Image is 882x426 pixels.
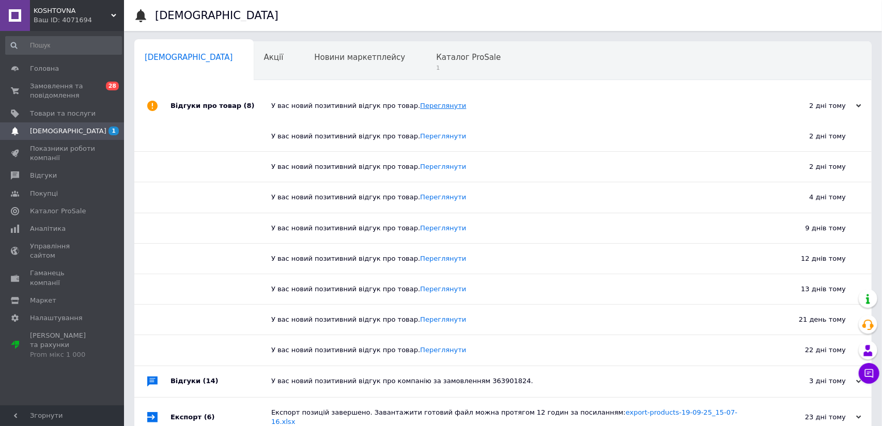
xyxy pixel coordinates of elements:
[30,313,83,323] span: Налаштування
[204,413,215,421] span: (6)
[30,127,106,136] span: [DEMOGRAPHIC_DATA]
[420,102,466,109] a: Переглянути
[171,366,271,397] div: Відгуки
[271,162,742,171] div: У вас новий позитивний відгук про товар.
[30,269,96,287] span: Гаманець компанії
[420,315,466,323] a: Переглянути
[155,9,278,22] h1: [DEMOGRAPHIC_DATA]
[271,285,742,294] div: У вас новий позитивний відгук про товар.
[30,224,66,233] span: Аналітика
[271,193,742,202] div: У вас новий позитивний відгук про товар.
[758,376,861,386] div: 3 дні тому
[271,101,758,111] div: У вас новий позитивний відгук про товар.
[30,144,96,163] span: Показники роботи компанії
[244,102,255,109] span: (8)
[30,82,96,100] span: Замовлення та повідомлення
[271,345,742,355] div: У вас новий позитивний відгук про товар.
[271,408,737,425] a: export-products-19-09-25_15-07-16.xlsx
[271,376,758,386] div: У вас новий позитивний відгук про компанію за замовленням 363901824.
[436,64,501,72] span: 1
[758,101,861,111] div: 2 дні тому
[30,189,58,198] span: Покупці
[30,207,86,216] span: Каталог ProSale
[314,53,405,62] span: Новини маркетплейсу
[34,6,111,15] span: KOSHTOVNA
[30,331,96,359] span: [PERSON_NAME] та рахунки
[30,109,96,118] span: Товари та послуги
[742,244,872,274] div: 12 днів тому
[271,315,742,324] div: У вас новий позитивний відгук про товар.
[742,305,872,335] div: 21 день тому
[109,127,119,135] span: 1
[420,285,466,293] a: Переглянути
[171,90,271,121] div: Відгуки про товар
[30,296,56,305] span: Маркет
[436,53,501,62] span: Каталог ProSale
[859,363,879,384] button: Чат з покупцем
[742,335,872,365] div: 22 дні тому
[30,171,57,180] span: Відгуки
[420,255,466,262] a: Переглянути
[742,152,872,182] div: 2 дні тому
[420,224,466,232] a: Переглянути
[5,36,122,55] input: Пошук
[758,413,861,422] div: 23 дні тому
[420,163,466,170] a: Переглянути
[420,346,466,354] a: Переглянути
[271,224,742,233] div: У вас новий позитивний відгук про товар.
[271,254,742,263] div: У вас новий позитивний відгук про товар.
[742,274,872,304] div: 13 днів тому
[742,213,872,243] div: 9 днів тому
[203,377,219,385] span: (14)
[420,132,466,140] a: Переглянути
[34,15,124,25] div: Ваш ID: 4071694
[271,132,742,141] div: У вас новий позитивний відгук про товар.
[106,82,119,90] span: 28
[420,193,466,201] a: Переглянути
[742,182,872,212] div: 4 дні тому
[30,350,96,359] div: Prom мікс 1 000
[30,242,96,260] span: Управління сайтом
[30,64,59,73] span: Головна
[145,53,233,62] span: [DEMOGRAPHIC_DATA]
[742,121,872,151] div: 2 дні тому
[264,53,284,62] span: Акції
